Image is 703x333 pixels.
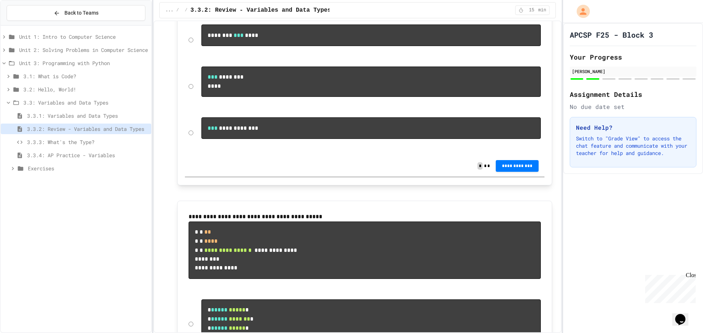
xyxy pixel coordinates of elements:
h2: Assignment Details [570,89,696,99]
span: 3.3.2: Review - Variables and Data Types [190,6,331,15]
span: 3.3.2: Review - Variables and Data Types [27,125,148,133]
span: Unit 3: Programming with Python [19,59,148,67]
button: Back to Teams [7,5,145,21]
span: 3.3: Variables and Data Types [23,99,148,106]
div: My Account [569,3,592,20]
p: Switch to "Grade View" to access the chat feature and communicate with your teacher for help and ... [576,135,690,157]
span: Back to Teams [64,9,98,17]
span: min [538,7,546,13]
span: / [185,7,187,13]
span: 3.3.4: AP Practice - Variables [27,151,148,159]
span: 3.2: Hello, World! [23,86,148,93]
span: 3.1: What is Code? [23,72,148,80]
span: Unit 2: Solving Problems in Computer Science [19,46,148,54]
span: / [176,7,179,13]
h2: Your Progress [570,52,696,62]
span: 15 [526,7,538,13]
h3: Need Help? [576,123,690,132]
div: Chat with us now!Close [3,3,51,46]
span: 3.3.3: What's the Type? [27,138,148,146]
span: 3.3.1: Variables and Data Types [27,112,148,120]
iframe: chat widget [672,304,696,326]
div: [PERSON_NAME] [572,68,694,75]
span: Exercises [28,164,148,172]
span: ... [165,7,174,13]
h1: APCSP F25 - Block 3 [570,30,653,40]
div: No due date set [570,102,696,111]
iframe: chat widget [642,272,696,303]
span: Unit 1: Intro to Computer Science [19,33,148,41]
